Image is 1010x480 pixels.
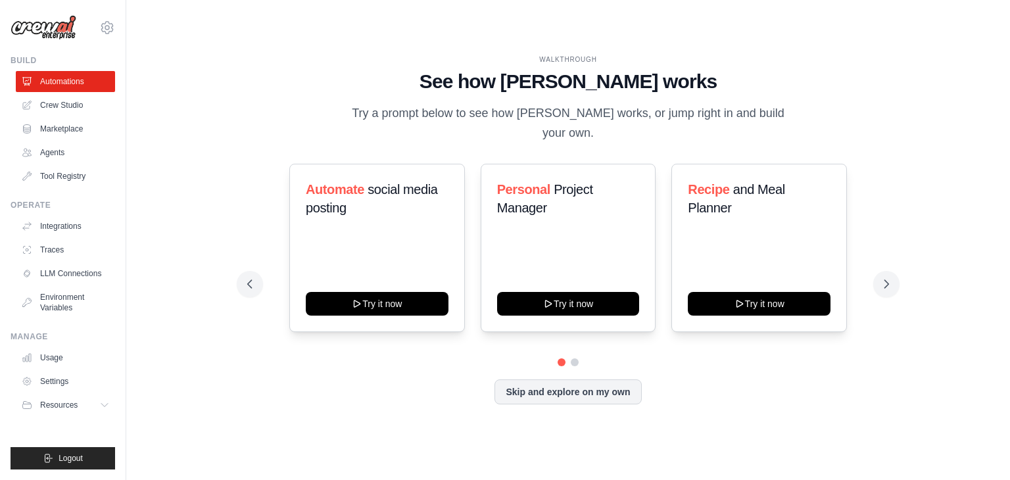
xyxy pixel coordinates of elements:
[497,182,593,215] span: Project Manager
[11,15,76,40] img: Logo
[306,182,364,197] span: Automate
[16,239,115,260] a: Traces
[16,71,115,92] a: Automations
[688,182,729,197] span: Recipe
[347,104,789,143] p: Try a prompt below to see how [PERSON_NAME] works, or jump right in and build your own.
[59,453,83,464] span: Logout
[16,395,115,416] button: Resources
[16,263,115,284] a: LLM Connections
[16,347,115,368] a: Usage
[16,287,115,318] a: Environment Variables
[688,182,784,215] span: and Meal Planner
[688,292,830,316] button: Try it now
[40,400,78,410] span: Resources
[306,182,438,215] span: social media posting
[497,182,550,197] span: Personal
[11,200,115,210] div: Operate
[247,70,889,93] h1: See how [PERSON_NAME] works
[494,379,641,404] button: Skip and explore on my own
[16,142,115,163] a: Agents
[16,216,115,237] a: Integrations
[16,118,115,139] a: Marketplace
[247,55,889,64] div: WALKTHROUGH
[16,95,115,116] a: Crew Studio
[16,166,115,187] a: Tool Registry
[497,292,640,316] button: Try it now
[11,55,115,66] div: Build
[11,447,115,469] button: Logout
[306,292,448,316] button: Try it now
[11,331,115,342] div: Manage
[16,371,115,392] a: Settings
